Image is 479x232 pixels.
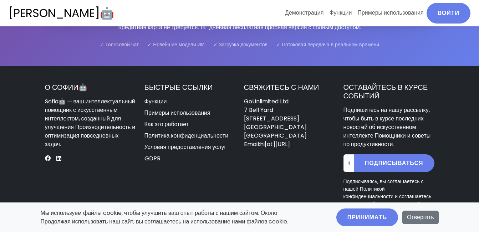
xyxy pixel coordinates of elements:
button: Отвергать [402,211,439,224]
p: Мы используем файлы cookie, чтобы улучшить ваш опыт работы с нашим сайтом. Около Продолжая исполь... [41,209,303,226]
a: Примеры использования [144,109,210,117]
h5: Оставайтесь в курсе событий [343,83,434,100]
h5: Свяжитесь с нами [244,83,335,92]
a: Функции [144,97,167,105]
a: Условия предоставления услуг [144,143,226,151]
p: Подписываясь, вы соглашаетесь с нашей Политикой конфиденциальности и соглашаетесь с получать обно... [343,178,434,215]
small: ✓ Загрузка документов [213,41,267,48]
a: hi[at][URL] [260,140,290,148]
p: Sofia🤖 — ваш интеллектуальный помощник с искусственным интеллектом, созданный для улучшения Произ... [45,97,136,149]
small: ✓ Голосовой чат [100,41,139,48]
button: Подписываться [354,154,434,172]
a: GDPR [144,154,160,163]
a: Демонстрация [282,3,326,23]
a: [PERSON_NAME]🤖 [9,3,114,24]
a: Политика конфиденциальности [144,132,229,140]
input: Введите свой адрес электронной почты [343,154,354,172]
p: Кредитная карта не требуется. 14-дневная бесплатная пробная версия с полным доступом. [45,23,434,32]
button: Принимать [336,208,398,226]
span: Email: [244,140,290,148]
a: Войти [427,3,470,24]
address: GoUnlimited Ltd. 7 Bell Yard [STREET_ADDRESS] [GEOGRAPHIC_DATA] [GEOGRAPHIC_DATA] [244,97,335,149]
a: Функции [326,3,355,23]
small: ✓ Потоковая передача в реальном времени [276,41,379,48]
p: Подпишитесь на нашу рассылку, чтобы быть в курсе последних новостей об искусственном интеллекте П... [343,106,434,149]
a: Примеры использования [355,3,426,23]
h5: О Софии🤖 [45,83,136,92]
h5: Быстрые ссылки [144,83,235,92]
a: Как это работает [144,120,189,128]
small: ✓ Новейшие модели ИИ [147,41,204,48]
